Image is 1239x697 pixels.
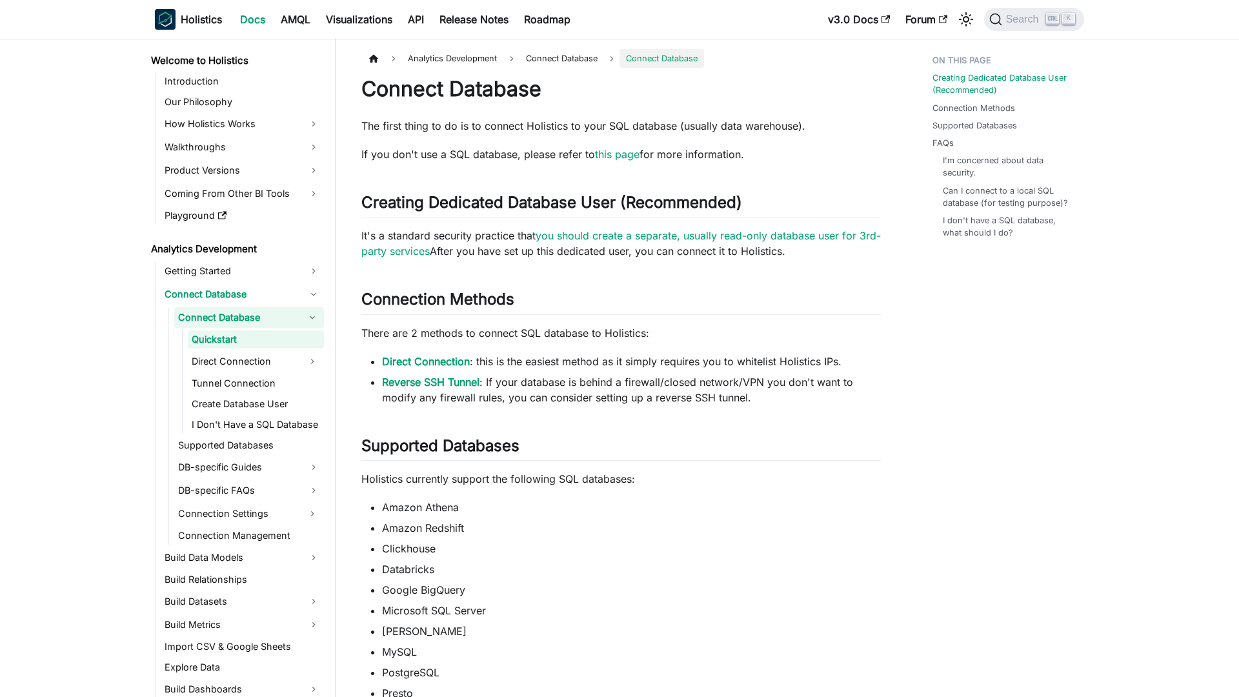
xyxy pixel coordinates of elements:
a: Connection Management [174,527,324,545]
nav: Docs sidebar [142,39,336,697]
button: Expand sidebar category 'Direct Connection' [301,351,324,372]
a: Walkthroughs [161,137,324,157]
a: DB-specific FAQs [174,480,324,501]
p: If you don't use a SQL database, please refer to for more information. [361,146,881,162]
li: Databricks [382,561,881,577]
a: Forum [898,9,955,30]
kbd: K [1062,13,1075,25]
li: Microsoft SQL Server [382,603,881,618]
li: Amazon Redshift [382,520,881,536]
a: DB-specific Guides [174,457,324,478]
a: Our Philosophy [161,93,324,111]
a: Docs [232,9,273,30]
a: Tunnel Connection [188,374,324,392]
li: Clickhouse [382,541,881,556]
a: Supported Databases [932,119,1017,132]
b: Holistics [181,12,222,27]
a: this page [595,148,640,161]
a: Welcome to Holistics [147,52,324,70]
span: Connect Database [619,49,704,68]
li: MySQL [382,644,881,660]
span: Analytics Development [401,49,503,68]
nav: Breadcrumbs [361,49,881,68]
a: Import CSV & Google Sheets [161,638,324,656]
a: Release Notes [432,9,516,30]
span: Search [1002,14,1047,25]
a: HolisticsHolistics [155,9,222,30]
a: Getting Started [161,261,324,281]
button: Switch between dark and light mode (currently light mode) [956,9,976,30]
a: Direct Connection [382,355,470,368]
a: Product Versions [161,160,324,181]
p: The first thing to do is to connect Holistics to your SQL database (usually data warehouse). [361,118,881,134]
h2: Creating Dedicated Database User (Recommended) [361,193,881,217]
a: Connection Methods [932,102,1015,114]
a: Creating Dedicated Database User (Recommended) [932,72,1076,96]
a: you should create a separate, usually read-only database user for 3rd-party services [361,229,881,258]
a: Analytics Development [147,240,324,258]
a: I Don't Have a SQL Database [188,416,324,434]
a: API [400,9,432,30]
a: Reverse SSH Tunnel [382,376,479,389]
li: PostgreSQL [382,665,881,680]
a: FAQs [932,137,954,149]
button: Search (Ctrl+K) [984,8,1084,31]
button: Expand sidebar category 'Connection Settings' [301,503,324,524]
li: Google BigQuery [382,582,881,598]
p: There are 2 methods to connect SQL database to Holistics: [361,325,881,341]
a: Build Relationships [161,571,324,589]
img: Holistics [155,9,176,30]
a: Explore Data [161,658,324,676]
a: Visualizations [318,9,400,30]
a: How Holistics Works [161,114,324,134]
h2: Connection Methods [361,290,881,314]
p: Holistics currently support the following SQL databases: [361,471,881,487]
a: Create Database User [188,395,324,413]
a: Playground [161,207,324,225]
a: I don't have a SQL database, what should I do? [943,214,1071,239]
a: Coming From Other BI Tools [161,183,324,204]
a: Can I connect to a local SQL database (for testing purpose)? [943,185,1071,209]
a: Supported Databases [174,436,324,454]
h1: Connect Database [361,76,881,102]
li: : If your database is behind a firewall/closed network/VPN you don't want to modify any firewall ... [382,374,881,405]
a: Connect Database [161,284,324,305]
a: Connect Database [174,307,301,328]
a: Direct Connection [188,351,301,372]
a: I'm concerned about data security. [943,154,1071,179]
a: AMQL [273,9,318,30]
span: Connect Database [519,49,604,68]
a: Build Datasets [161,591,324,612]
a: v3.0 Docs [820,9,898,30]
li: : this is the easiest method as it simply requires you to whitelist Holistics IPs. [382,354,881,369]
button: Collapse sidebar category 'Connect Database' [301,307,324,328]
a: Build Metrics [161,614,324,635]
h2: Supported Databases [361,436,881,461]
a: Roadmap [516,9,578,30]
li: Amazon Athena [382,500,881,515]
a: Quickstart [188,330,324,348]
a: Home page [361,49,386,68]
a: Build Data Models [161,547,324,568]
a: Introduction [161,72,324,90]
p: It's a standard security practice that After you have set up this dedicated user, you can connect... [361,228,881,259]
a: Connection Settings [174,503,301,524]
li: [PERSON_NAME] [382,623,881,639]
